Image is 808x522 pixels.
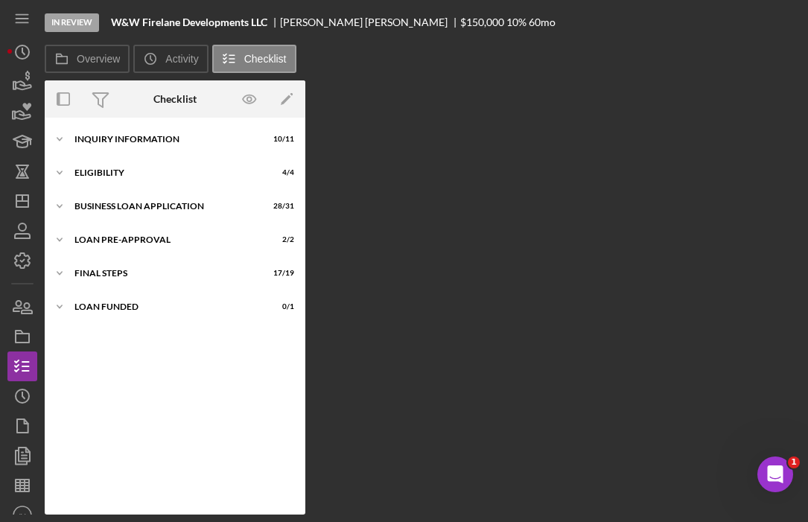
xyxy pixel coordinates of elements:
[74,302,257,311] div: LOAN FUNDED
[153,93,197,105] div: Checklist
[45,45,130,73] button: Overview
[267,302,294,311] div: 0 / 1
[788,456,800,468] span: 1
[757,456,793,492] iframe: Intercom live chat
[212,45,296,73] button: Checklist
[460,16,504,28] span: $150,000
[267,168,294,177] div: 4 / 4
[74,235,257,244] div: LOAN PRE-APPROVAL
[267,269,294,278] div: 17 / 19
[165,53,198,65] label: Activity
[19,512,26,520] text: IV
[267,135,294,144] div: 10 / 11
[244,53,287,65] label: Checklist
[133,45,208,73] button: Activity
[45,13,99,32] div: In Review
[77,53,120,65] label: Overview
[529,16,556,28] div: 60 mo
[74,202,257,211] div: BUSINESS LOAN APPLICATION
[280,16,460,28] div: [PERSON_NAME] [PERSON_NAME]
[506,16,527,28] div: 10 %
[111,16,267,28] b: W&W Firelane Developments LLC
[74,168,257,177] div: ELIGIBILITY
[267,202,294,211] div: 28 / 31
[74,269,257,278] div: FINAL STEPS
[267,235,294,244] div: 2 / 2
[74,135,257,144] div: INQUIRY INFORMATION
